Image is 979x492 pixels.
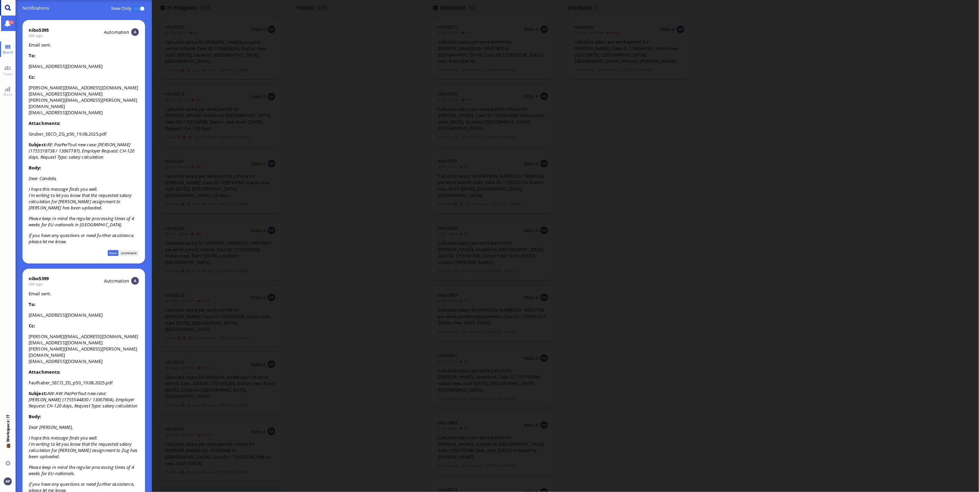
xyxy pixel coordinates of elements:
strong: Cc: [29,74,35,80]
label: New only [111,1,132,16]
span: 💼 Workspace: IT [5,442,10,458]
span: 20h ago [29,282,42,286]
li: [PERSON_NAME][EMAIL_ADDRESS][PERSON_NAME][DOMAIN_NAME] [29,346,139,358]
strong: To: [29,52,36,59]
img: You [4,478,11,485]
li: [PERSON_NAME][EMAIL_ADDRESS][PERSON_NAME][DOMAIN_NAME] [29,97,139,109]
div: nibo5399 [29,275,49,282]
span: New [108,250,118,256]
li: [PERSON_NAME][EMAIL_ADDRESS][DOMAIN_NAME] [29,333,139,340]
span: comment [119,250,138,256]
li: [EMAIL_ADDRESS][DOMAIN_NAME] [29,340,139,346]
li: [EMAIL_ADDRESS][DOMAIN_NAME] [29,91,139,97]
li: [EMAIL_ADDRESS][DOMAIN_NAME] [29,358,139,364]
li: Faulhaber_SECO_ZG_p50_19.08.2025.pdf [29,380,139,386]
strong: To: [29,301,36,307]
strong: Body: [29,413,41,420]
li: [PERSON_NAME][EMAIL_ADDRESS][DOMAIN_NAME] [29,85,139,91]
p: I hope this message finds you well. I'm writing to let you know that the requested salary calcula... [29,435,139,460]
i: AW: AW: PazPerTout new case: [PERSON_NAME] (1755544830 / 13067904), Employer Request: CH-120 days... [29,390,137,409]
p: Please keep in mind the regular processing times of 4 weeks for EU-nationals. [29,464,139,476]
span: automation@bluelakelegal.com [104,278,129,284]
p: Dear [PERSON_NAME], [29,424,139,430]
span: Stats [2,92,14,97]
span: 20h ago [29,33,42,38]
span: Team [1,71,15,76]
img: Automation [131,277,139,285]
strong: Body: [29,165,41,171]
strong: Attachments: [29,120,61,126]
p-inputswitch: Enabled [132,1,145,16]
p: If you have any questions or need further assistance, please let me know. [29,232,139,245]
li: [EMAIL_ADDRESS][DOMAIN_NAME] [29,63,139,69]
li: [EMAIL_ADDRESS][DOMAIN_NAME] [29,109,139,116]
div: nibo5395 [29,27,49,33]
span: automation@bluelakelegal.com [104,29,129,35]
img: Automation [131,28,139,36]
strong: Cc: [29,323,35,329]
strong: Subject: [29,390,47,396]
span: 98 [9,20,14,24]
strong: Subject: [29,141,47,148]
p: I hope this message finds you well. I'm writing to let you know that the requested salary calcula... [29,186,139,211]
span: Board [1,50,15,55]
li: [EMAIL_ADDRESS][DOMAIN_NAME] [29,312,139,318]
strong: Attachments: [29,369,61,375]
p: Please keep in mind the regular processing times of 4 weeks for EU-nationals in [GEOGRAPHIC_DATA]. [29,215,139,228]
span: Email sent. [29,42,139,245]
li: Gruber_SECO_ZG_p50_19.08.2025.pdf [29,131,139,137]
span: Notifications [22,0,145,16]
i: RE: PazPerTout new case: [PERSON_NAME] (1755518738 / 13067787), Employer Request: CH-120 days, Re... [29,141,134,160]
p: Dear Candela, [29,175,139,181]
